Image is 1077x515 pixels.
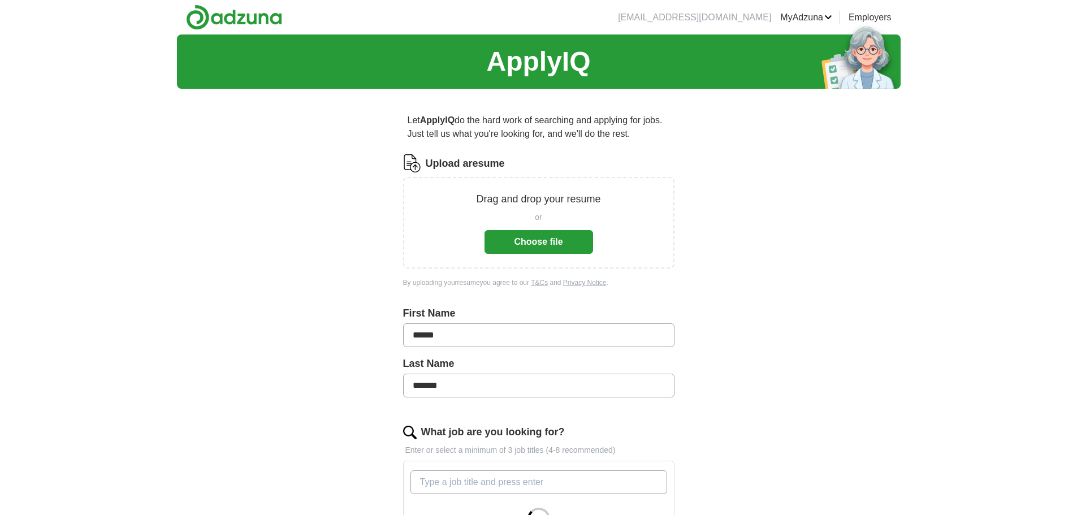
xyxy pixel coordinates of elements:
a: Privacy Notice [563,279,607,287]
a: T&Cs [531,279,548,287]
li: [EMAIL_ADDRESS][DOMAIN_NAME] [618,11,771,24]
span: or [535,211,542,223]
p: Let do the hard work of searching and applying for jobs. Just tell us what you're looking for, an... [403,109,674,145]
p: Enter or select a minimum of 3 job titles (4-8 recommended) [403,444,674,456]
h1: ApplyIQ [486,41,590,82]
label: What job are you looking for? [421,425,565,440]
button: Choose file [485,230,593,254]
label: Last Name [403,356,674,371]
img: CV Icon [403,154,421,172]
input: Type a job title and press enter [410,470,667,494]
label: Upload a resume [426,156,505,171]
img: search.png [403,426,417,439]
label: First Name [403,306,674,321]
a: MyAdzuna [780,11,832,24]
div: By uploading your resume you agree to our and . [403,278,674,288]
p: Drag and drop your resume [476,192,600,207]
strong: ApplyIQ [420,115,455,125]
a: Employers [849,11,892,24]
img: Adzuna logo [186,5,282,30]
